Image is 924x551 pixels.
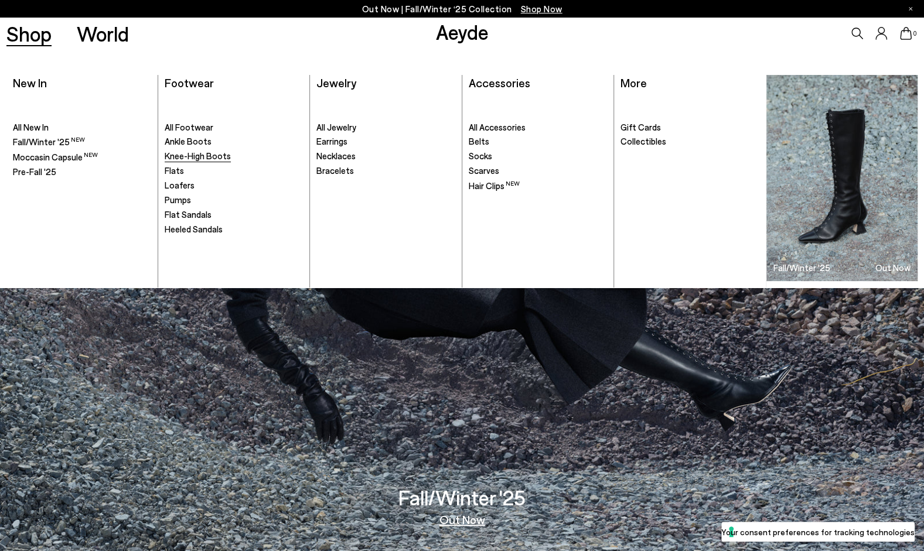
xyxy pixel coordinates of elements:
[620,136,666,146] span: Collectibles
[316,165,455,177] a: Bracelets
[721,526,915,538] label: Your consent preferences for tracking technologies
[165,209,212,220] span: Flat Sandals
[620,136,759,148] a: Collectibles
[620,76,647,90] a: More
[316,122,455,134] a: All Jewelry
[6,23,52,44] a: Shop
[316,136,347,146] span: Earrings
[620,122,759,134] a: Gift Cards
[165,136,212,146] span: Ankle Boots
[439,514,485,525] a: Out Now
[468,76,530,90] a: Accessories
[165,165,184,176] span: Flats
[468,150,606,162] a: Socks
[766,75,918,281] a: Fall/Winter '25 Out Now
[435,19,488,44] a: Aeyde
[468,122,525,132] span: All Accessories
[77,23,129,44] a: World
[316,150,455,162] a: Necklaces
[13,136,151,148] a: Fall/Winter '25
[165,122,213,132] span: All Footwear
[362,2,562,16] p: Out Now | Fall/Winter ‘25 Collection
[721,522,915,542] button: Your consent preferences for tracking technologies
[165,150,231,161] span: Knee-High Boots
[165,194,191,205] span: Pumps
[468,136,606,148] a: Belts
[165,194,303,206] a: Pumps
[165,224,303,235] a: Heeled Sandals
[620,122,661,132] span: Gift Cards
[165,150,303,162] a: Knee-High Boots
[165,180,195,190] span: Loafers
[165,136,303,148] a: Ankle Boots
[316,122,356,132] span: All Jewelry
[468,180,606,192] a: Hair Clips
[912,30,918,37] span: 0
[468,180,519,191] span: Hair Clips
[165,165,303,177] a: Flats
[13,122,151,134] a: All New In
[165,180,303,191] a: Loafers
[468,136,489,146] span: Belts
[468,165,499,176] span: Scarves
[875,263,911,272] h3: Out Now
[165,209,303,221] a: Flat Sandals
[468,165,606,177] a: Scarves
[13,122,49,132] span: All New In
[13,151,151,163] a: Moccasin Capsule
[13,76,47,90] a: New In
[316,165,354,176] span: Bracelets
[316,150,356,161] span: Necklaces
[521,4,562,14] span: Navigate to /collections/new-in
[900,27,912,40] a: 0
[766,75,918,281] img: Group_1295_900x.jpg
[13,136,85,147] span: Fall/Winter '25
[316,136,455,148] a: Earrings
[468,122,606,134] a: All Accessories
[13,166,56,177] span: Pre-Fall '25
[13,152,98,162] span: Moccasin Capsule
[398,487,526,508] h3: Fall/Winter '25
[773,263,830,272] h3: Fall/Winter '25
[316,76,356,90] a: Jewelry
[165,76,214,90] a: Footwear
[165,224,223,234] span: Heeled Sandals
[468,150,492,161] span: Socks
[13,166,151,178] a: Pre-Fall '25
[165,122,303,134] a: All Footwear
